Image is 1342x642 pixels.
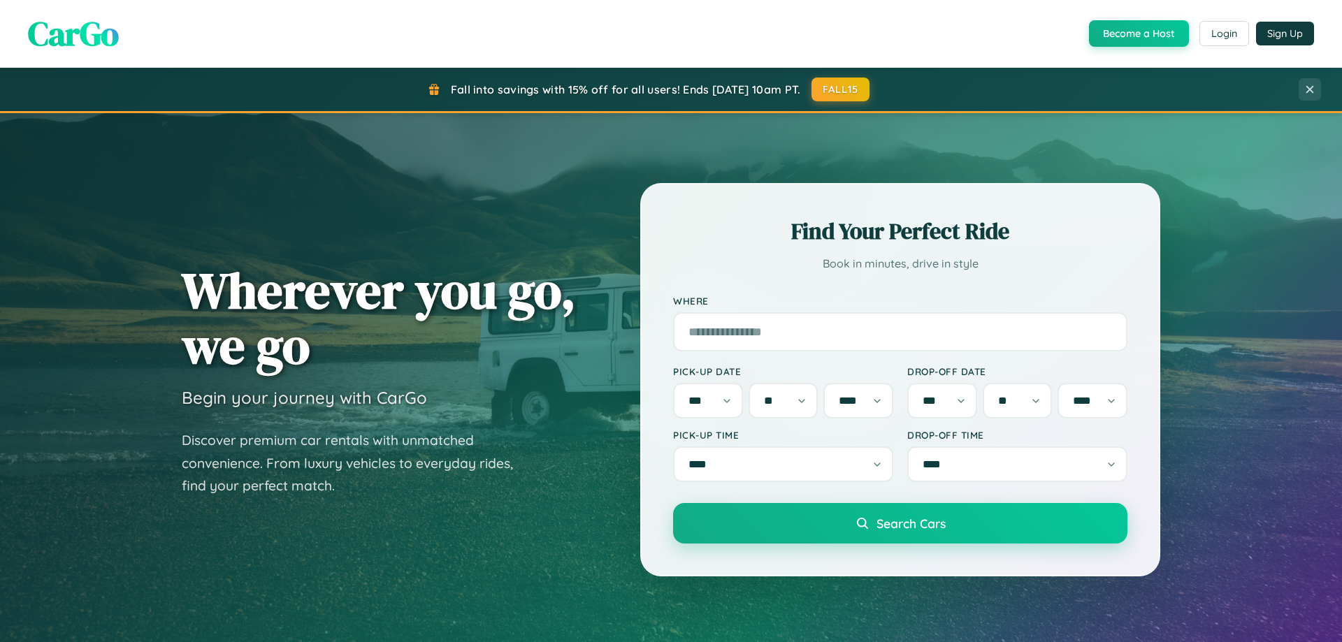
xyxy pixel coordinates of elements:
button: Sign Up [1256,22,1314,45]
button: FALL15 [811,78,870,101]
span: CarGo [28,10,119,57]
button: Become a Host [1089,20,1189,47]
span: Fall into savings with 15% off for all users! Ends [DATE] 10am PT. [451,82,801,96]
p: Book in minutes, drive in style [673,254,1127,274]
label: Where [673,295,1127,307]
h2: Find Your Perfect Ride [673,216,1127,247]
button: Login [1199,21,1249,46]
label: Pick-up Date [673,365,893,377]
label: Drop-off Time [907,429,1127,441]
label: Pick-up Time [673,429,893,441]
h3: Begin your journey with CarGo [182,387,427,408]
span: Search Cars [876,516,946,531]
h1: Wherever you go, we go [182,263,576,373]
p: Discover premium car rentals with unmatched convenience. From luxury vehicles to everyday rides, ... [182,429,531,497]
label: Drop-off Date [907,365,1127,377]
button: Search Cars [673,503,1127,543]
